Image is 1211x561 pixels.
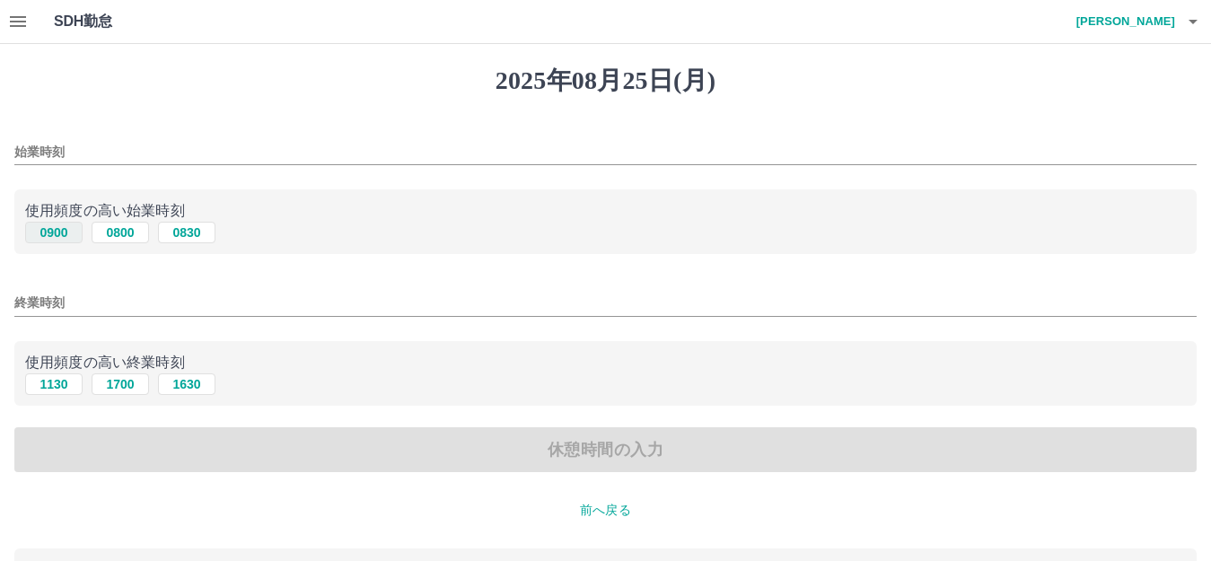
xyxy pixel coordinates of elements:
button: 1130 [25,373,83,395]
p: 使用頻度の高い始業時刻 [25,200,1186,222]
button: 1630 [158,373,215,395]
button: 1700 [92,373,149,395]
h1: 2025年08月25日(月) [14,66,1197,96]
button: 0830 [158,222,215,243]
p: 使用頻度の高い終業時刻 [25,352,1186,373]
button: 0900 [25,222,83,243]
p: 前へ戻る [14,501,1197,520]
button: 0800 [92,222,149,243]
